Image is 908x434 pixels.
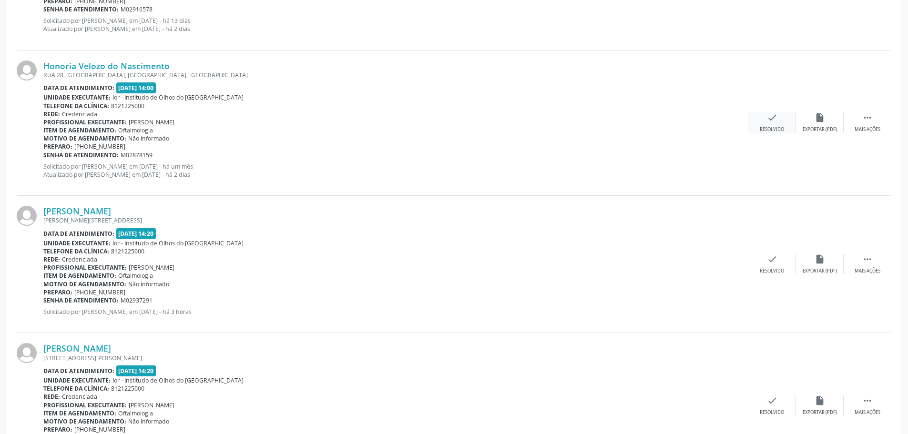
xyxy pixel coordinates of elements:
span: Não informado [128,280,169,288]
i: insert_drive_file [815,395,825,406]
a: Honoria Velozo do Nascimento [43,61,170,71]
b: Data de atendimento: [43,230,114,238]
b: Motivo de agendamento: [43,417,126,425]
p: Solicitado por [PERSON_NAME] em [DATE] - há um mês Atualizado por [PERSON_NAME] em [DATE] - há 2 ... [43,162,748,179]
div: Mais ações [855,409,880,416]
span: [PHONE_NUMBER] [74,425,125,434]
b: Rede: [43,255,60,263]
i: check [767,395,777,406]
b: Rede: [43,393,60,401]
span: Ior - Institudo de Olhos do [GEOGRAPHIC_DATA] [112,93,244,101]
span: [DATE] 14:00 [116,82,156,93]
b: Profissional executante: [43,118,127,126]
span: [PERSON_NAME] [129,118,174,126]
b: Telefone da clínica: [43,102,109,110]
img: img [17,206,37,226]
span: Credenciada [62,393,97,401]
b: Senha de atendimento: [43,296,119,304]
span: [DATE] 14:20 [116,365,156,376]
b: Profissional executante: [43,263,127,272]
div: Resolvido [760,126,784,133]
div: Exportar (PDF) [803,126,837,133]
span: [PHONE_NUMBER] [74,288,125,296]
b: Item de agendamento: [43,126,116,134]
i: insert_drive_file [815,254,825,264]
p: Solicitado por [PERSON_NAME] em [DATE] - há 3 horas [43,308,748,316]
b: Preparo: [43,288,72,296]
div: Exportar (PDF) [803,268,837,274]
a: [PERSON_NAME] [43,206,111,216]
span: Não informado [128,417,169,425]
b: Motivo de agendamento: [43,134,126,142]
span: M02878159 [121,151,153,159]
p: Solicitado por [PERSON_NAME] em [DATE] - há 13 dias Atualizado por [PERSON_NAME] em [DATE] - há 2... [43,17,748,33]
div: [PERSON_NAME][STREET_ADDRESS] [43,216,748,224]
div: Exportar (PDF) [803,409,837,416]
b: Item de agendamento: [43,272,116,280]
span: Oftalmologia [118,126,153,134]
span: M02937291 [121,296,153,304]
b: Preparo: [43,142,72,151]
span: [PERSON_NAME] [129,263,174,272]
span: Ior - Institudo de Olhos do [GEOGRAPHIC_DATA] [112,239,244,247]
i: check [767,254,777,264]
i: check [767,112,777,123]
b: Preparo: [43,425,72,434]
div: Resolvido [760,268,784,274]
div: RUA 28, [GEOGRAPHIC_DATA], [GEOGRAPHIC_DATA], [GEOGRAPHIC_DATA] [43,71,748,79]
b: Telefone da clínica: [43,247,109,255]
i: insert_drive_file [815,112,825,123]
b: Unidade executante: [43,93,111,101]
div: Mais ações [855,268,880,274]
b: Motivo de agendamento: [43,280,126,288]
span: Não informado [128,134,169,142]
span: 8121225000 [111,102,144,110]
span: [PERSON_NAME] [129,401,174,409]
b: Unidade executante: [43,239,111,247]
b: Item de agendamento: [43,409,116,417]
span: M02916578 [121,5,153,13]
img: img [17,343,37,363]
span: [PHONE_NUMBER] [74,142,125,151]
b: Profissional executante: [43,401,127,409]
a: [PERSON_NAME] [43,343,111,353]
b: Telefone da clínica: [43,384,109,393]
span: [DATE] 14:20 [116,228,156,239]
b: Data de atendimento: [43,84,114,92]
span: Oftalmologia [118,409,153,417]
span: 8121225000 [111,384,144,393]
i:  [862,112,873,123]
span: 8121225000 [111,247,144,255]
b: Rede: [43,110,60,118]
b: Senha de atendimento: [43,5,119,13]
span: Oftalmologia [118,272,153,280]
span: Ior - Institudo de Olhos do [GEOGRAPHIC_DATA] [112,376,244,384]
b: Senha de atendimento: [43,151,119,159]
div: [STREET_ADDRESS][PERSON_NAME] [43,354,748,362]
span: Credenciada [62,110,97,118]
div: Resolvido [760,409,784,416]
span: Credenciada [62,255,97,263]
i:  [862,254,873,264]
img: img [17,61,37,81]
b: Data de atendimento: [43,367,114,375]
b: Unidade executante: [43,376,111,384]
div: Mais ações [855,126,880,133]
i:  [862,395,873,406]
